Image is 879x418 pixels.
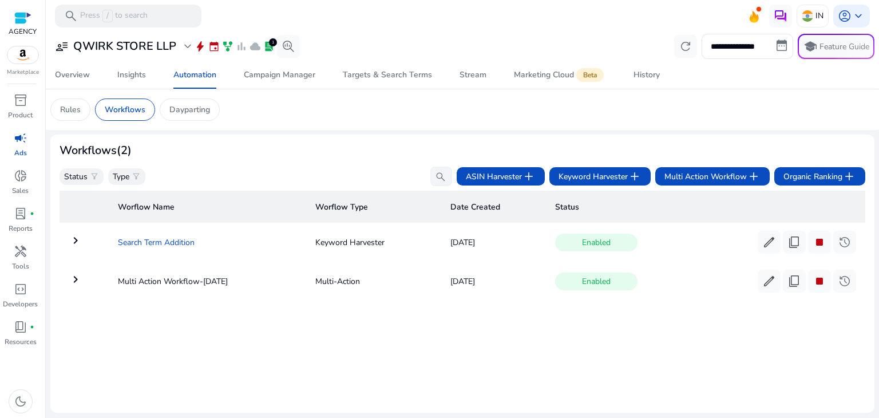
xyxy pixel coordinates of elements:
[69,273,82,286] mat-icon: keyboard_arrow_right
[838,9,852,23] span: account_circle
[30,211,34,216] span: fiber_manual_record
[12,261,29,271] p: Tools
[14,320,27,334] span: book_4
[787,274,801,288] span: content_copy
[306,227,441,257] td: Keyword Harvester
[559,169,642,183] span: Keyword Harvester
[633,71,660,79] div: History
[306,266,441,296] td: Multi-Action
[12,186,29,196] p: Sales
[30,325,34,329] span: fiber_manual_record
[9,26,37,37] p: AGENCY
[842,169,856,183] span: add
[173,71,216,79] div: Automation
[102,10,113,22] span: /
[819,41,869,53] p: Feature Guide
[14,148,27,158] p: Ads
[747,169,761,183] span: add
[522,169,536,183] span: add
[181,40,195,53] span: expand_more
[90,172,99,181] span: filter_alt
[269,38,277,46] div: 1
[109,191,306,223] th: Worflow Name
[762,235,776,249] span: edit
[343,71,432,79] div: Targets & Search Terms
[9,223,33,234] p: Reports
[813,235,826,249] span: stop
[441,227,546,257] td: [DATE]
[109,266,306,296] td: Multi Action Workflow-[DATE]
[60,144,132,157] h3: Workflows (2)
[7,68,39,77] p: Marketplace
[306,191,441,223] th: Worflow Type
[664,169,761,183] span: Multi Action Workflow
[5,337,37,347] p: Resources
[117,71,146,79] div: Insights
[14,169,27,183] span: donut_small
[787,235,801,249] span: content_copy
[64,9,78,23] span: search
[679,40,692,53] span: refresh
[815,6,823,26] p: IN
[208,41,220,52] span: event
[7,46,38,64] img: amazon.svg
[435,171,446,183] span: search
[105,104,145,116] p: Workflows
[3,299,38,309] p: Developers
[169,104,210,116] p: Dayparting
[14,93,27,107] span: inventory_2
[69,234,82,247] mat-icon: keyboard_arrow_right
[460,71,486,79] div: Stream
[549,167,651,186] button: Keyword Harvesteradd
[113,171,129,183] p: Type
[236,41,247,52] span: bar_chart
[441,266,546,296] td: [DATE]
[244,71,315,79] div: Campaign Manager
[55,71,90,79] div: Overview
[64,171,88,183] p: Status
[838,235,852,249] span: history
[628,169,642,183] span: add
[466,169,536,183] span: ASIN Harvester
[109,227,306,257] td: Search Term Addition
[802,10,813,22] img: in.svg
[8,110,33,120] p: Product
[195,41,206,52] span: bolt
[555,273,638,290] span: Enabled
[758,270,781,293] button: edit
[555,234,638,251] span: Enabled
[250,41,261,52] span: cloud
[60,104,81,116] p: Rules
[14,245,27,258] span: handyman
[14,395,27,408] span: dark_mode
[576,68,604,82] span: Beta
[132,172,141,181] span: filter_alt
[783,270,806,293] button: content_copy
[783,169,856,183] span: Organic Ranking
[838,274,852,288] span: history
[783,231,806,254] button: content_copy
[762,274,776,288] span: edit
[852,9,865,23] span: keyboard_arrow_down
[774,167,865,186] button: Organic Rankingadd
[546,191,865,223] th: Status
[282,40,295,53] span: search_insights
[222,41,233,52] span: family_history
[441,191,546,223] th: Date Created
[833,270,856,293] button: history
[80,10,148,22] p: Press to search
[14,282,27,296] span: code_blocks
[813,274,826,288] span: stop
[277,35,300,58] button: search_insights
[14,131,27,145] span: campaign
[14,207,27,220] span: lab_profile
[655,167,770,186] button: Multi Action Workflowadd
[263,41,275,52] span: lab_profile
[803,40,817,53] span: school
[457,167,545,186] button: ASIN Harvesteradd
[514,70,606,80] div: Marketing Cloud
[674,35,697,58] button: refresh
[798,34,874,59] button: schoolFeature Guide
[758,231,781,254] button: edit
[833,231,856,254] button: history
